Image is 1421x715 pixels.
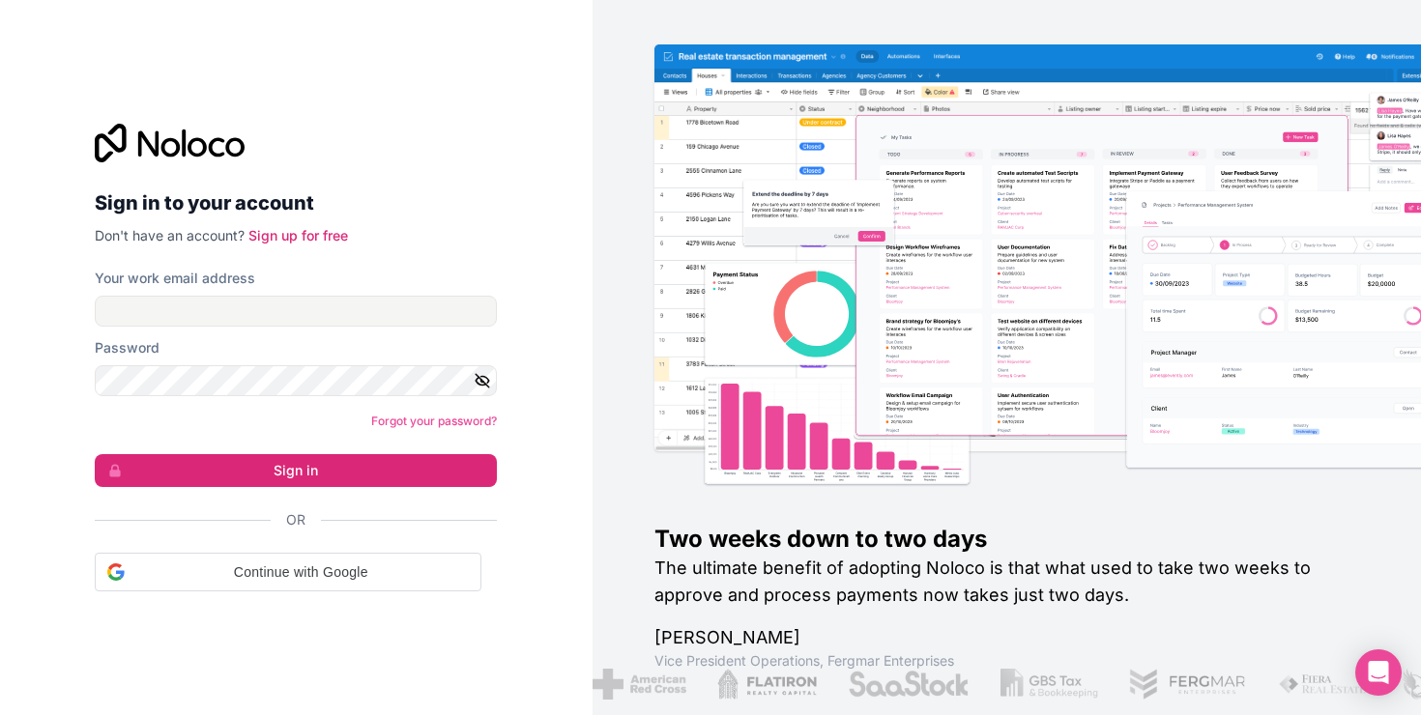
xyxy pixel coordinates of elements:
[654,651,1360,671] h1: Vice President Operations , Fergmar Enterprises
[371,414,497,428] a: Forgot your password?
[843,669,965,700] img: /assets/saastock-C6Zbiodz.png
[1124,669,1242,700] img: /assets/fergmar-CudnrXN5.png
[248,227,348,243] a: Sign up for free
[1355,649,1402,696] div: Open Intercom Messenger
[995,669,1093,700] img: /assets/gbstax-C-GtDUiK.png
[1273,669,1364,700] img: /assets/fiera-fwj2N5v4.png
[711,669,812,700] img: /assets/flatiron-C8eUkumj.png
[587,669,681,700] img: /assets/american-red-cross-BAupjrZR.png
[95,338,159,357] label: Password
[95,454,497,487] button: Sign in
[286,510,305,529] span: Or
[654,624,1360,651] h1: [PERSON_NAME]
[95,269,255,288] label: Your work email address
[95,227,245,243] span: Don't have an account?
[654,555,1360,609] h2: The ultimate benefit of adopting Noloco is that what used to take two weeks to approve and proces...
[132,562,469,583] span: Continue with Google
[654,524,1360,555] h1: Two weeks down to two days
[95,553,481,591] div: Continue with Google
[95,296,497,327] input: Email address
[95,365,497,396] input: Password
[95,186,497,220] h2: Sign in to your account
